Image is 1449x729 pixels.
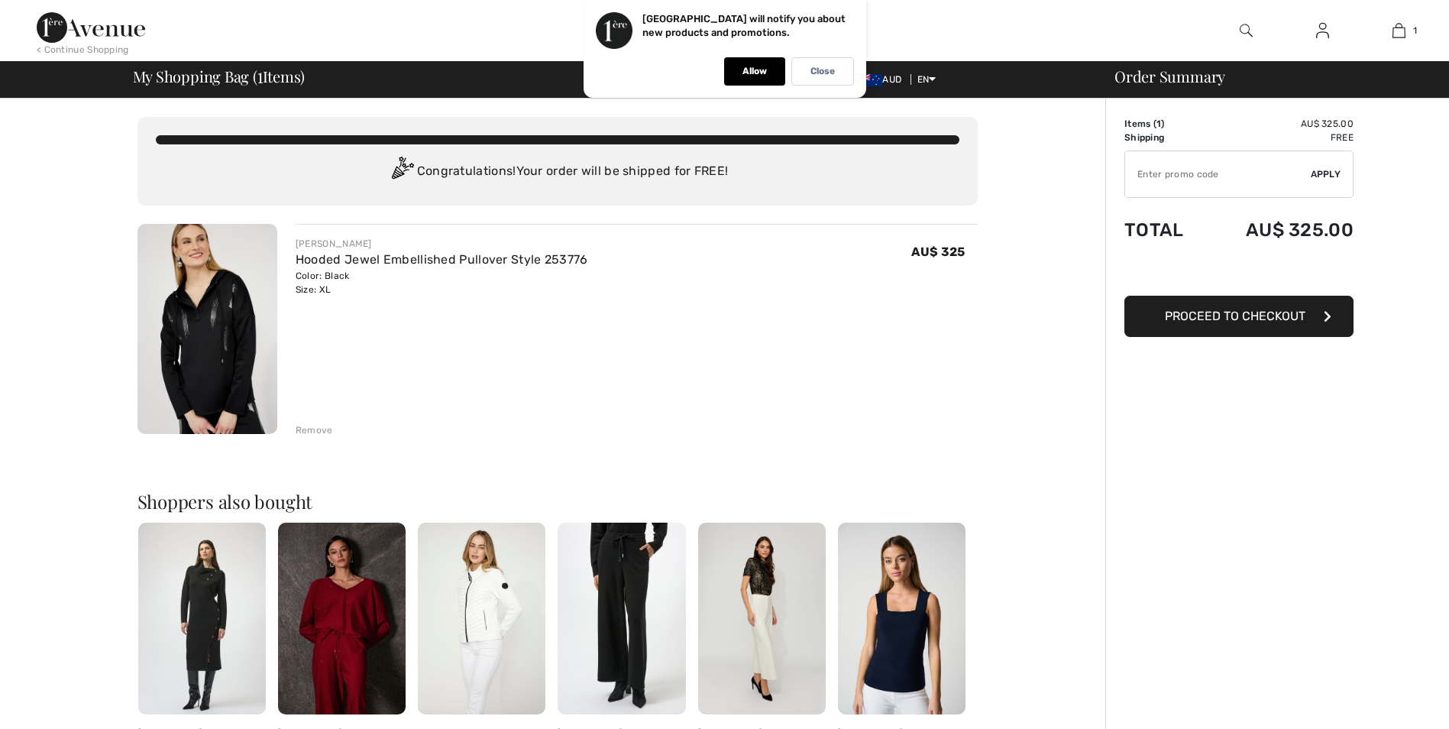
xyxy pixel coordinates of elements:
[1165,309,1305,323] span: Proceed to Checkout
[296,423,333,437] div: Remove
[1311,167,1341,181] span: Apply
[1304,21,1341,40] a: Sign In
[642,13,846,38] p: [GEOGRAPHIC_DATA] will notify you about new products and promotions.
[387,157,417,187] img: Congratulation2.svg
[858,74,907,85] span: AUD
[1240,21,1253,40] img: search the website
[37,43,129,57] div: < Continue Shopping
[1156,118,1161,129] span: 1
[1124,296,1354,337] button: Proceed to Checkout
[558,523,685,714] img: Relaxed Mid-Rise Trousers Style 254945
[296,252,588,267] a: Hooded Jewel Embellished Pullover Style 253776
[742,66,767,77] p: Allow
[858,74,882,86] img: Australian Dollar
[1205,117,1354,131] td: AU$ 325.00
[418,523,545,714] img: Casual Collared Zipper Top Style 75196
[911,245,965,259] span: AU$ 325
[296,269,588,296] div: Color: Black Size: XL
[1124,204,1205,256] td: Total
[1124,117,1205,131] td: Items ( )
[1125,151,1311,197] input: Promo code
[1205,204,1354,256] td: AU$ 325.00
[1124,131,1205,144] td: Shipping
[257,65,263,85] span: 1
[838,523,965,714] img: Casual Square Neck Pullover Style 143132
[1361,21,1436,40] a: 1
[138,523,266,714] img: Formal Midi Sheath Dress Style 254957
[137,224,277,434] img: Hooded Jewel Embellished Pullover Style 253776
[156,157,959,187] div: Congratulations! Your order will be shipped for FREE!
[1096,69,1440,84] div: Order Summary
[278,523,406,714] img: V-Neck Jewel Embellished Pullover Style 244921
[296,237,588,251] div: [PERSON_NAME]
[810,66,835,77] p: Close
[917,74,936,85] span: EN
[1124,256,1354,290] iframe: PayPal
[133,69,306,84] span: My Shopping Bag ( Items)
[1392,21,1405,40] img: My Bag
[37,12,145,43] img: 1ère Avenue
[137,492,978,510] h2: Shoppers also bought
[1205,131,1354,144] td: Free
[698,523,826,714] img: Mid-Rise Trousers Style 254031
[1316,21,1329,40] img: My Info
[1413,24,1417,37] span: 1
